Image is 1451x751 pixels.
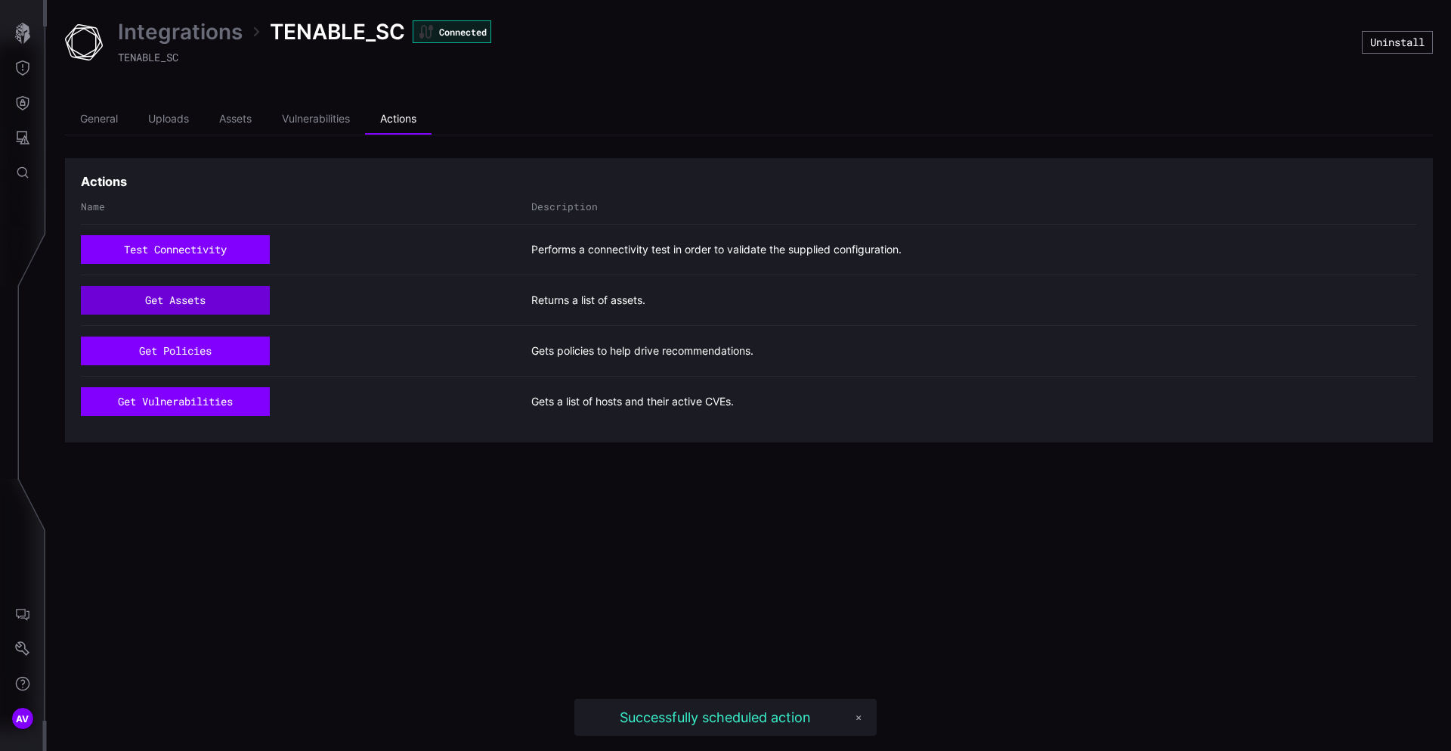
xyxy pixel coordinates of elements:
li: General [65,104,133,135]
span: Gets a list of hosts and their active CVEs. [531,395,734,408]
button: get assets [81,286,270,315]
button: ✕ [848,707,869,728]
button: get vulnerabilities [81,387,270,416]
a: Integrations [118,18,243,45]
li: Uploads [133,104,204,135]
div: Description [531,200,1417,213]
span: Gets policies to help drive recommendations. [531,344,753,358]
button: test connectivity [81,235,270,264]
li: Assets [204,104,267,135]
span: TENABLE_SC [118,50,178,64]
span: TENABLE_SC [270,18,405,45]
div: Successfully scheduled action [620,709,811,726]
h3: Actions [81,174,127,190]
button: get policies [81,337,270,365]
div: Connected [413,20,491,43]
li: Actions [365,104,432,135]
button: Uninstall [1362,31,1433,54]
button: AV [1,701,45,736]
span: AV [16,711,29,727]
img: Tenable SC [65,23,103,61]
div: Name [81,200,524,213]
span: Returns a list of assets. [531,293,645,307]
span: Performs a connectivity test in order to validate the supplied configuration. [531,243,902,256]
li: Vulnerabilities [267,104,365,135]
